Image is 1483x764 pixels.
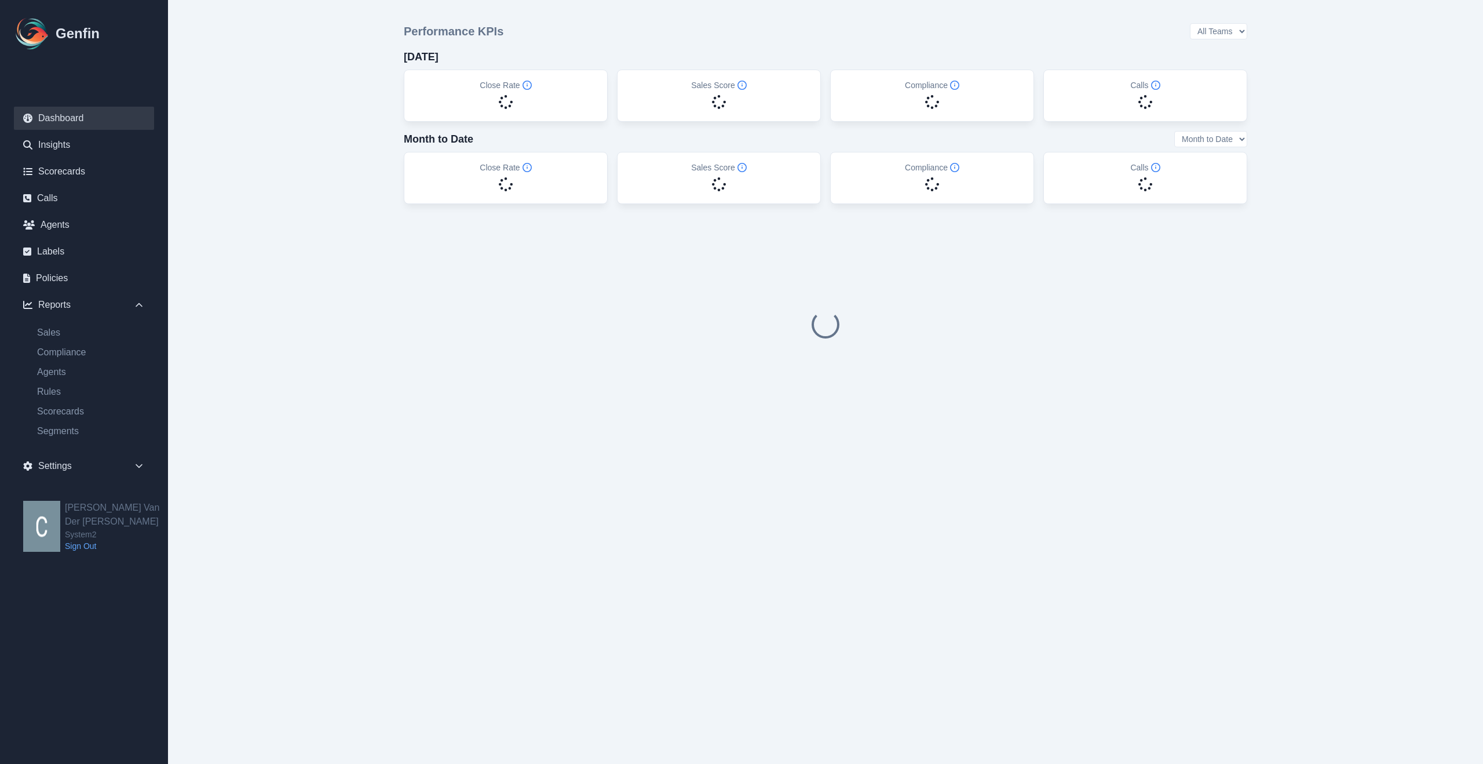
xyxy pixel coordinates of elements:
[28,385,154,399] a: Rules
[480,162,531,173] h5: Close Rate
[14,133,154,157] a: Insights
[404,23,503,39] h3: Performance KPIs
[404,49,439,65] h4: [DATE]
[28,326,154,340] a: Sales
[14,187,154,210] a: Calls
[14,107,154,130] a: Dashboard
[523,163,532,172] span: Info
[14,160,154,183] a: Scorecards
[691,79,746,91] h5: Sales Score
[691,162,746,173] h5: Sales Score
[480,79,531,91] h5: Close Rate
[14,267,154,290] a: Policies
[23,501,60,552] img: Cameron Van Der Valk
[56,24,100,43] h1: Genfin
[905,162,959,173] h5: Compliance
[28,345,154,359] a: Compliance
[14,293,154,316] div: Reports
[14,240,154,263] a: Labels
[65,529,168,540] span: System2
[1130,79,1160,91] h5: Calls
[14,213,154,237] a: Agents
[28,365,154,379] a: Agents
[1130,162,1160,173] h5: Calls
[14,454,154,478] div: Settings
[404,131,473,147] h4: Month to Date
[1151,81,1160,90] span: Info
[905,79,959,91] h5: Compliance
[1151,163,1160,172] span: Info
[65,501,168,529] h2: [PERSON_NAME] Van Der [PERSON_NAME]
[65,540,168,552] a: Sign Out
[950,81,959,90] span: Info
[737,163,747,172] span: Info
[28,405,154,419] a: Scorecards
[14,15,51,52] img: Logo
[28,424,154,438] a: Segments
[523,81,532,90] span: Info
[950,163,959,172] span: Info
[737,81,747,90] span: Info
